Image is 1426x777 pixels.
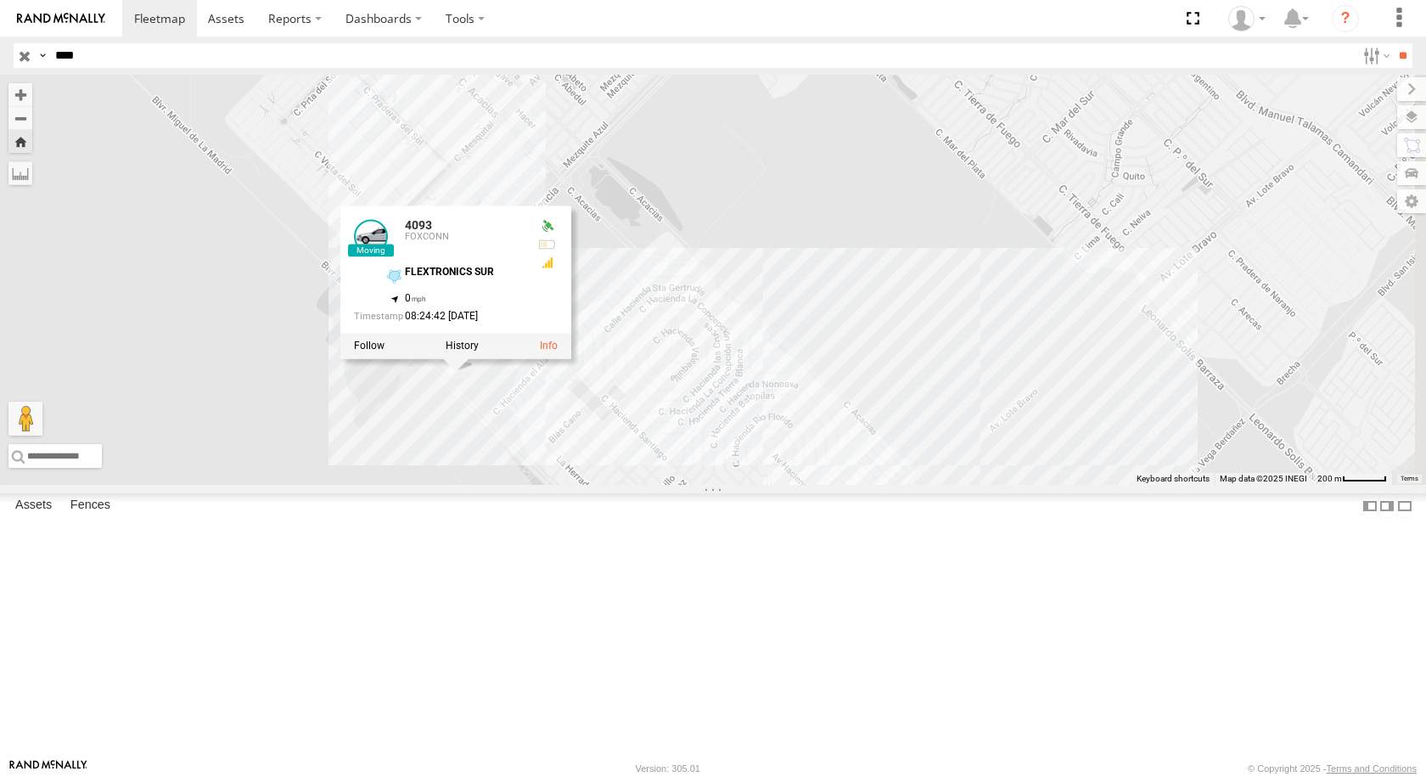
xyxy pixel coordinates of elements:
label: Fences [62,494,119,518]
label: Map Settings [1397,189,1426,213]
div: GSM Signal = 3 [537,256,558,269]
a: 4093 [405,218,432,232]
div: Date/time of location update [354,312,524,323]
i: ? [1332,5,1359,32]
span: 200 m [1317,474,1342,483]
label: Assets [7,494,60,518]
img: rand-logo.svg [17,13,105,25]
label: Dock Summary Table to the Right [1378,493,1395,518]
label: Search Query [36,43,49,68]
label: View Asset History [446,340,479,352]
div: FOXCONN [405,233,524,243]
div: © Copyright 2025 - [1248,763,1417,774]
div: Version: 305.01 [636,763,700,774]
label: Realtime tracking of Asset [354,340,385,352]
div: Valid GPS Fix [537,219,558,233]
button: Zoom out [8,106,32,130]
button: Map Scale: 200 m per 49 pixels [1312,473,1392,485]
a: View Asset Details [354,219,388,253]
button: Zoom in [8,83,32,106]
a: Terms [1401,476,1418,482]
button: Keyboard shortcuts [1137,473,1210,485]
a: View Asset Details [540,340,558,352]
div: MANUEL HERNANDEZ [1222,6,1272,31]
span: Map data ©2025 INEGI [1220,474,1307,483]
span: 0 [405,292,426,304]
label: Search Filter Options [1356,43,1393,68]
label: Measure [8,161,32,185]
label: Hide Summary Table [1396,493,1413,518]
button: Zoom Home [8,130,32,153]
div: No voltage information received from this device. [537,238,558,251]
label: Dock Summary Table to the Left [1361,493,1378,518]
div: FLEXTRONICS SUR [405,267,524,278]
a: Terms and Conditions [1327,763,1417,774]
button: Drag Pegman onto the map to open Street View [8,402,42,436]
a: Visit our Website [9,760,87,777]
